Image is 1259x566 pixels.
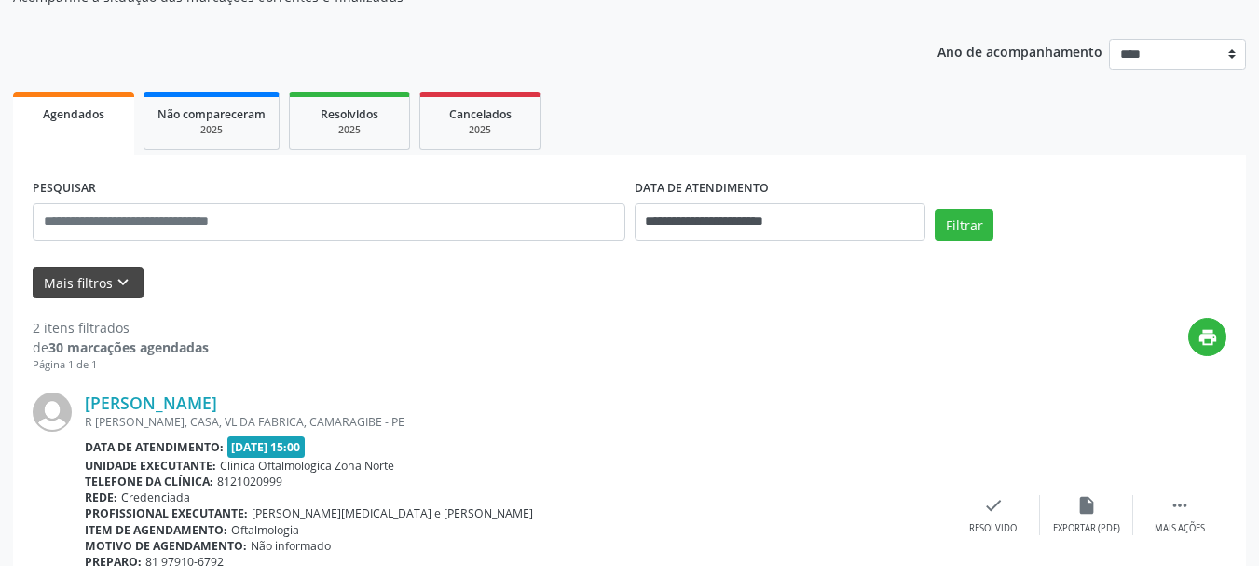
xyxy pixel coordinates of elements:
[85,505,248,521] b: Profissional executante:
[157,106,266,122] span: Não compareceram
[85,522,227,538] b: Item de agendamento:
[33,318,209,338] div: 2 itens filtrados
[217,474,282,490] span: 8121020999
[983,495,1004,516] i: check
[121,490,190,505] span: Credenciada
[220,458,394,474] span: Clinica Oftalmologica Zona Norte
[321,106,378,122] span: Resolvidos
[231,522,299,538] span: Oftalmologia
[85,538,247,554] b: Motivo de agendamento:
[969,522,1017,535] div: Resolvido
[937,39,1102,62] p: Ano de acompanhamento
[635,174,769,203] label: DATA DE ATENDIMENTO
[48,338,209,356] strong: 30 marcações agendadas
[251,538,331,554] span: Não informado
[227,436,306,458] span: [DATE] 15:00
[1188,318,1226,356] button: print
[33,393,72,432] img: img
[85,393,217,413] a: [PERSON_NAME]
[1155,522,1205,535] div: Mais ações
[33,357,209,373] div: Página 1 de 1
[449,106,512,122] span: Cancelados
[433,123,527,137] div: 2025
[33,267,144,299] button: Mais filtroskeyboard_arrow_down
[85,439,224,455] b: Data de atendimento:
[252,505,533,521] span: [PERSON_NAME][MEDICAL_DATA] e [PERSON_NAME]
[113,272,133,293] i: keyboard_arrow_down
[33,174,96,203] label: PESQUISAR
[1197,327,1218,348] i: print
[303,123,396,137] div: 2025
[1053,522,1120,535] div: Exportar (PDF)
[85,414,947,430] div: R [PERSON_NAME], CASA, VL DA FABRICA, CAMARAGIBE - PE
[85,458,216,474] b: Unidade executante:
[85,474,213,490] b: Telefone da clínica:
[157,123,266,137] div: 2025
[85,490,117,505] b: Rede:
[1076,495,1097,516] i: insert_drive_file
[43,106,104,122] span: Agendados
[33,338,209,357] div: de
[1170,495,1190,516] i: 
[935,209,993,241] button: Filtrar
